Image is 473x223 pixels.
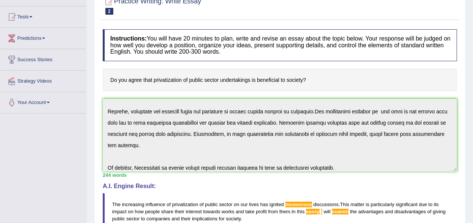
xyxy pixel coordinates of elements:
span: sector [219,202,232,207]
span: sector [126,216,140,221]
span: of [427,209,431,214]
span: significant [395,202,417,207]
span: people [145,209,160,214]
span: privatization [172,202,198,207]
span: our [240,202,248,207]
span: for [219,216,224,221]
span: on [234,202,239,207]
span: their [181,216,190,221]
span: how [135,209,144,214]
span: towards [203,209,221,214]
span: advantages [358,209,383,214]
span: influence [146,202,165,207]
span: matter [350,202,364,207]
span: implications [192,216,217,221]
span: particularly [371,202,394,207]
a: Your Account [0,92,86,111]
span: and [236,209,244,214]
span: is [366,202,369,207]
a: Predictions [0,28,86,47]
span: ignited [269,202,284,207]
span: of [199,202,204,207]
span: and [172,216,180,221]
span: their [175,209,184,214]
span: increasing [122,202,144,207]
span: Possible typo: you repeated a whitespace (did you mean: ) [170,216,172,221]
span: interest [186,209,202,214]
span: works [222,209,234,214]
span: lives [249,202,259,207]
span: on [128,209,133,214]
span: In [291,209,295,214]
h4: Do you agree that privatization of public sector undertakings is beneficial to society? [103,69,457,92]
span: this [297,209,304,214]
span: from [268,209,278,214]
span: impact [112,209,126,214]
span: society [226,216,241,221]
span: 2 [105,8,113,15]
span: and [385,209,393,214]
span: giving [433,209,446,214]
span: This [340,202,349,207]
span: Possible spelling mistake found. (did you mean: easy) [306,209,319,214]
span: will [324,209,330,214]
span: take [245,209,255,214]
h4: A.I. Engine Result: [103,183,457,190]
span: the [350,209,357,214]
div: 244 words [103,172,457,179]
span: due [419,202,427,207]
a: Strategy Videos [0,71,86,89]
span: of [167,202,171,207]
span: disadvantages [394,209,426,214]
span: public [205,202,218,207]
span: discussions [313,202,338,207]
span: to [428,202,432,207]
b: Instructions: [110,35,147,42]
span: Possible spelling mistake found. (did you mean: examine) [332,209,349,214]
span: has [260,202,268,207]
span: to [141,216,145,221]
a: Tests [0,6,86,25]
span: profit [256,209,267,214]
span: them [279,209,290,214]
span: share [161,209,173,214]
span: its [433,202,438,207]
h4: You will have 20 minutes to plan, write and revise an essay about the topic below. Your response ... [103,29,457,61]
a: Success Stories [0,49,86,68]
span: The [112,202,120,207]
span: companies [146,216,170,221]
span: The personal pronoun “I” should be uppercase. (did you mean: I) [321,209,322,214]
span: public [112,216,125,221]
span: Possible spelling mistake found. (did you mean: numerous) [285,202,312,207]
